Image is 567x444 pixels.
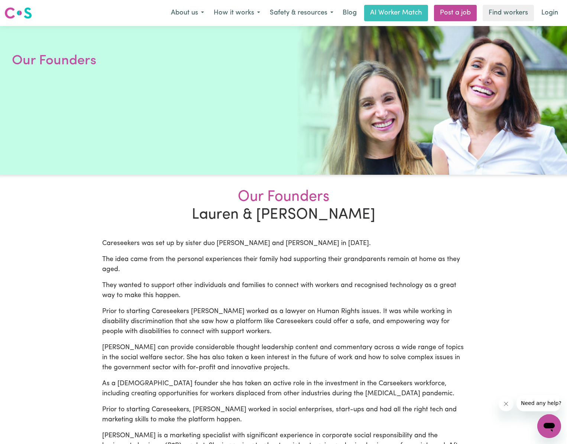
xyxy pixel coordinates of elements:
[483,5,534,21] a: Find workers
[102,239,465,249] p: Careseekers was set up by sister duo [PERSON_NAME] and [PERSON_NAME] in [DATE].
[12,51,190,71] h1: Our Founders
[102,379,465,399] p: As a [DEMOGRAPHIC_DATA] founder she has taken an active role in the investment in the Carseekers ...
[102,405,465,425] p: Prior to starting Careseekers, [PERSON_NAME] worked in social enterprises, start-ups and had all ...
[537,414,561,438] iframe: Button to launch messaging window
[209,5,265,21] button: How it works
[166,5,209,21] button: About us
[102,281,465,301] p: They wanted to support other individuals and families to connect with workers and recognised tech...
[102,255,465,275] p: The idea came from the personal experiences their family had supporting their grandparents remain...
[516,395,561,411] iframe: Message from company
[499,396,513,411] iframe: Close message
[537,5,563,21] a: Login
[102,188,465,206] span: Our Founders
[4,6,32,20] img: Careseekers logo
[434,5,477,21] a: Post a job
[4,4,32,22] a: Careseekers logo
[364,5,428,21] a: AI Worker Match
[4,5,45,11] span: Need any help?
[338,5,361,21] a: Blog
[265,5,338,21] button: Safety & resources
[102,307,465,337] p: Prior to starting Careseekers [PERSON_NAME] worked as a lawyer on Human Rights issues. It was whi...
[102,343,465,373] p: [PERSON_NAME] can provide considerable thought leadership content and commentary across a wide ra...
[98,188,469,224] h2: Lauren & [PERSON_NAME]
